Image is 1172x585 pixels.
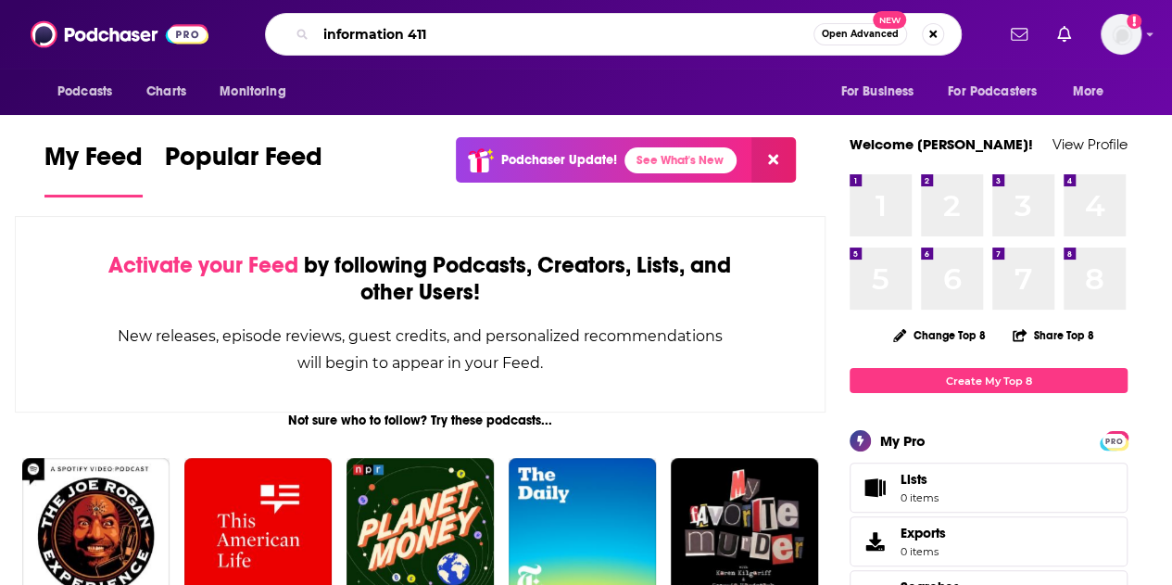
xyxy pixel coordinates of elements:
span: Popular Feed [165,141,322,184]
button: open menu [44,74,136,109]
a: Show notifications dropdown [1050,19,1078,50]
a: Lists [850,463,1128,513]
span: Exports [901,525,946,541]
span: 0 items [901,545,946,558]
span: New [873,11,906,29]
span: PRO [1103,434,1125,448]
span: For Podcasters [948,79,1037,105]
div: by following Podcasts, Creators, Lists, and other Users! [108,252,732,306]
div: Search podcasts, credits, & more... [265,13,962,56]
a: Show notifications dropdown [1003,19,1035,50]
a: Charts [134,74,197,109]
span: For Business [840,79,914,105]
svg: Add a profile image [1127,14,1141,29]
button: open menu [936,74,1064,109]
span: Exports [856,528,893,554]
span: Charts [146,79,186,105]
span: Logged in as maddieFHTGI [1101,14,1141,55]
div: New releases, episode reviews, guest credits, and personalized recommendations will begin to appe... [108,323,732,376]
button: open menu [1060,74,1128,109]
button: Open AdvancedNew [813,23,907,45]
a: PRO [1103,433,1125,447]
span: More [1073,79,1104,105]
a: My Feed [44,141,143,197]
a: View Profile [1052,135,1128,153]
img: User Profile [1101,14,1141,55]
span: Lists [856,475,893,501]
button: Share Top 8 [1012,317,1095,353]
a: Create My Top 8 [850,368,1128,393]
p: Podchaser Update! [501,152,617,168]
span: My Feed [44,141,143,184]
a: Popular Feed [165,141,322,197]
div: My Pro [880,432,926,450]
span: Podcasts [57,79,112,105]
span: Lists [901,471,939,488]
div: Not sure who to follow? Try these podcasts... [15,413,825,428]
a: See What's New [624,147,737,173]
span: 0 items [901,491,939,504]
span: Open Advanced [822,30,899,39]
span: Monitoring [220,79,285,105]
span: Lists [901,471,927,488]
button: Show profile menu [1101,14,1141,55]
a: Exports [850,516,1128,566]
button: Change Top 8 [882,324,997,347]
button: open menu [827,74,937,109]
span: Activate your Feed [108,251,298,279]
a: Welcome [PERSON_NAME]! [850,135,1033,153]
input: Search podcasts, credits, & more... [316,19,813,49]
button: open menu [207,74,309,109]
img: Podchaser - Follow, Share and Rate Podcasts [31,17,208,52]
